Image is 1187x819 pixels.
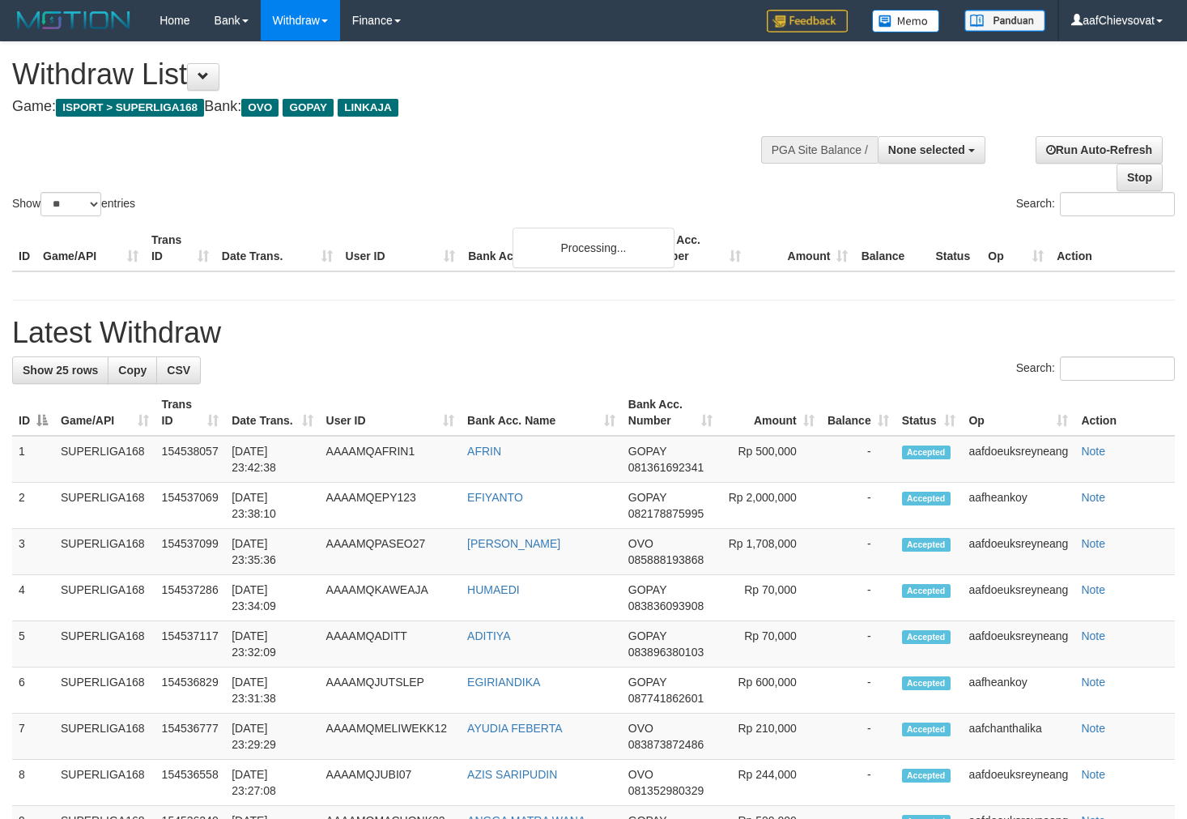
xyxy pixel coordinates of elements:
[628,461,704,474] span: Copy 081361692341 to clipboard
[767,10,848,32] img: Feedback.jpg
[12,8,135,32] img: MOTION_logo.png
[964,10,1045,32] img: panduan.png
[902,538,951,552] span: Accepted
[872,10,940,32] img: Button%20Memo.svg
[962,621,1074,668] td: aafdoeuksreyneang
[1036,136,1163,164] a: Run Auto-Refresh
[155,668,226,714] td: 154536829
[719,621,821,668] td: Rp 70,000
[821,575,896,621] td: -
[155,483,226,529] td: 154537069
[225,436,319,483] td: [DATE] 23:42:38
[1081,583,1105,596] a: Note
[622,390,719,436] th: Bank Acc. Number: activate to sort column ascending
[12,760,54,806] td: 8
[1016,356,1175,381] label: Search:
[628,722,653,735] span: OVO
[628,537,653,550] span: OVO
[320,436,462,483] td: AAAAMQAFRIN1
[467,583,520,596] a: HUMAEDI
[320,483,462,529] td: AAAAMQEPY123
[12,58,775,91] h1: Withdraw List
[320,390,462,436] th: User ID: activate to sort column ascending
[628,646,704,659] span: Copy 083896380103 to clipboard
[1016,192,1175,216] label: Search:
[888,143,965,156] span: None selected
[12,99,775,115] h4: Game: Bank:
[761,136,878,164] div: PGA Site Balance /
[821,668,896,714] td: -
[23,364,98,377] span: Show 25 rows
[225,621,319,668] td: [DATE] 23:32:09
[155,714,226,760] td: 154536777
[628,738,704,751] span: Copy 083873872486 to clipboard
[902,492,951,505] span: Accepted
[54,575,155,621] td: SUPERLIGA168
[54,760,155,806] td: SUPERLIGA168
[902,630,951,644] span: Accepted
[12,575,54,621] td: 4
[320,575,462,621] td: AAAAMQKAWEAJA
[155,390,226,436] th: Trans ID: activate to sort column ascending
[962,436,1074,483] td: aafdoeuksreyneang
[628,784,704,797] span: Copy 081352980329 to clipboard
[929,225,981,271] th: Status
[821,760,896,806] td: -
[719,390,821,436] th: Amount: activate to sort column ascending
[12,436,54,483] td: 1
[1081,676,1105,689] a: Note
[962,529,1074,575] td: aafdoeuksreyneang
[118,364,147,377] span: Copy
[225,529,319,575] td: [DATE] 23:35:36
[513,228,674,268] div: Processing...
[225,668,319,714] td: [DATE] 23:31:38
[241,99,279,117] span: OVO
[320,621,462,668] td: AAAAMQADITT
[320,668,462,714] td: AAAAMQJUTSLEP
[467,629,510,642] a: ADITIYA
[320,714,462,760] td: AAAAMQMELIWEKK12
[54,436,155,483] td: SUPERLIGA168
[12,483,54,529] td: 2
[54,621,155,668] td: SUPERLIGA168
[12,714,54,760] td: 7
[719,575,821,621] td: Rp 70,000
[225,390,319,436] th: Date Trans.: activate to sort column ascending
[461,390,622,436] th: Bank Acc. Name: activate to sort column ascending
[962,575,1074,621] td: aafdoeuksreyneang
[1081,722,1105,735] a: Note
[962,668,1074,714] td: aafheankoy
[1081,445,1105,458] a: Note
[12,192,135,216] label: Show entries
[1081,537,1105,550] a: Note
[1081,629,1105,642] a: Note
[962,760,1074,806] td: aafdoeuksreyneang
[896,390,963,436] th: Status: activate to sort column ascending
[40,192,101,216] select: Showentries
[225,760,319,806] td: [DATE] 23:27:08
[854,225,929,271] th: Balance
[467,537,560,550] a: [PERSON_NAME]
[1050,225,1175,271] th: Action
[108,356,157,384] a: Copy
[628,445,666,458] span: GOPAY
[902,723,951,736] span: Accepted
[628,599,704,612] span: Copy 083836093908 to clipboard
[215,225,339,271] th: Date Trans.
[467,491,523,504] a: EFIYANTO
[981,225,1050,271] th: Op
[902,584,951,598] span: Accepted
[878,136,985,164] button: None selected
[155,529,226,575] td: 154537099
[467,722,562,735] a: AYUDIA FEBERTA
[962,714,1074,760] td: aafchanthalika
[156,356,201,384] a: CSV
[628,629,666,642] span: GOPAY
[1117,164,1163,191] a: Stop
[821,390,896,436] th: Balance: activate to sort column ascending
[12,529,54,575] td: 3
[320,760,462,806] td: AAAAMQJUBI07
[12,356,108,384] a: Show 25 rows
[167,364,190,377] span: CSV
[283,99,334,117] span: GOPAY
